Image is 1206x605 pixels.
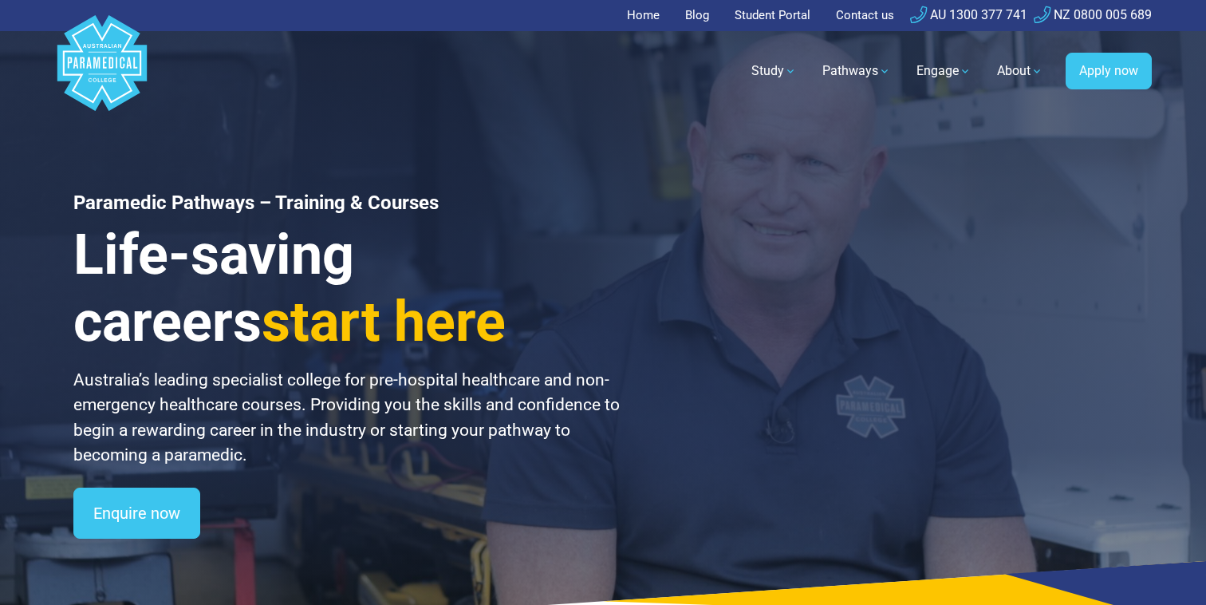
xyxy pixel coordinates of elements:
a: Australian Paramedical College [54,31,150,112]
h3: Life-saving careers [73,221,622,355]
span: start here [262,289,506,354]
p: Australia’s leading specialist college for pre-hospital healthcare and non-emergency healthcare c... [73,368,622,469]
a: Pathways [813,49,901,93]
h1: Paramedic Pathways – Training & Courses [73,192,622,215]
a: Enquire now [73,488,200,539]
a: NZ 0800 005 689 [1034,7,1152,22]
a: Apply now [1066,53,1152,89]
a: About [987,49,1053,93]
a: Study [742,49,806,93]
a: Engage [907,49,981,93]
a: AU 1300 377 741 [910,7,1027,22]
